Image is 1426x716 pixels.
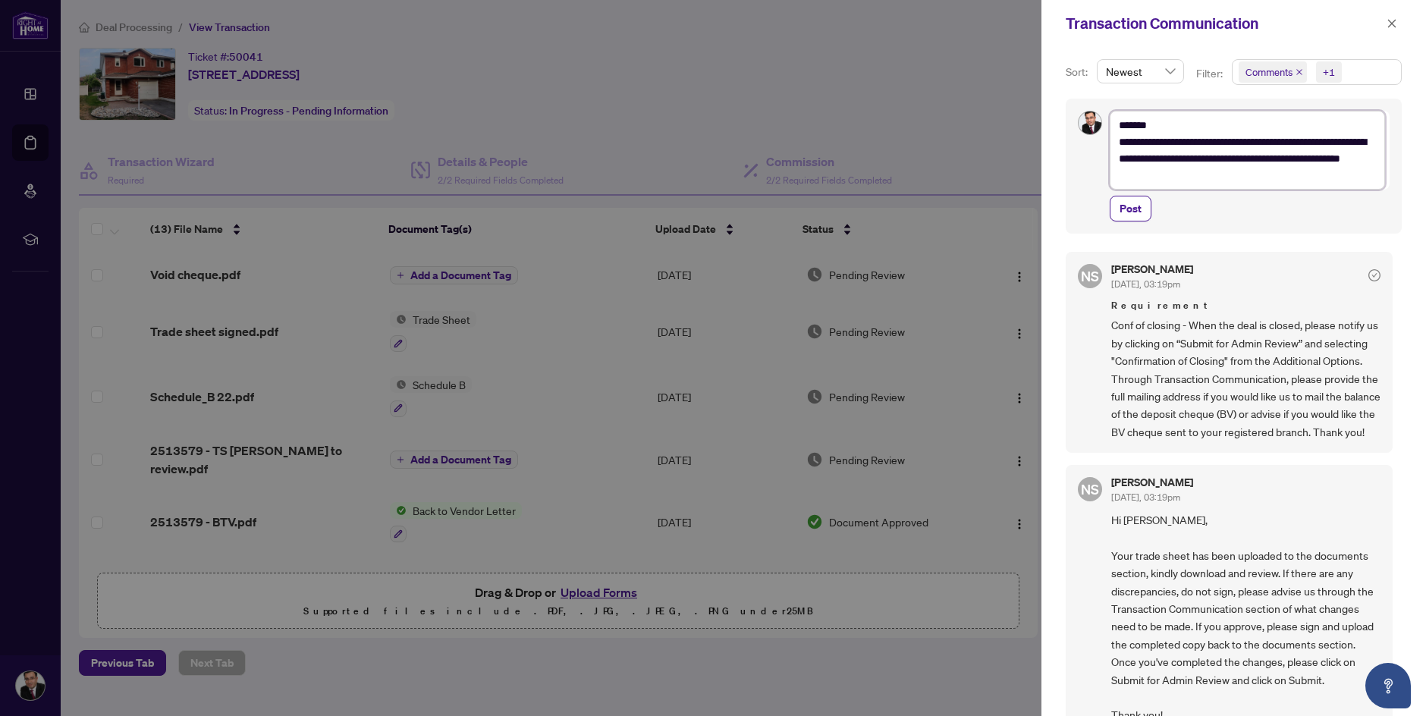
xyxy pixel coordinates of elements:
span: [DATE], 03:19pm [1111,491,1180,503]
span: [DATE], 03:19pm [1111,278,1180,290]
span: close [1387,18,1397,29]
img: Profile Icon [1079,111,1101,134]
div: Transaction Communication [1066,12,1382,35]
span: Conf of closing - When the deal is closed, please notify us by clicking on “Submit for Admin Revi... [1111,316,1380,441]
span: Requirement [1111,298,1380,313]
h5: [PERSON_NAME] [1111,477,1193,488]
span: close [1296,68,1303,76]
span: Post [1120,196,1142,221]
p: Filter: [1196,65,1225,82]
button: Open asap [1365,663,1411,708]
span: check-circle [1368,269,1380,281]
button: Post [1110,196,1151,221]
span: Newest [1106,60,1175,83]
span: NS [1081,479,1099,500]
span: Comments [1245,64,1293,80]
span: NS [1081,265,1099,287]
div: +1 [1323,64,1335,80]
p: Sort: [1066,64,1091,80]
span: Comments [1239,61,1307,83]
h5: [PERSON_NAME] [1111,264,1193,275]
